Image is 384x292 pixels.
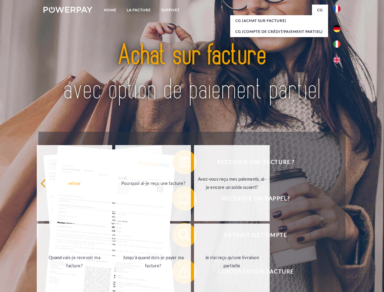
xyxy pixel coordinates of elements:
[333,56,341,64] img: en
[333,25,341,32] img: de
[333,40,341,48] img: it
[230,26,328,37] a: CG (Compte de crédit/paiement partiel)
[333,5,341,12] img: fr
[40,253,109,270] div: Quand vais-je recevoir ma facture?
[58,29,326,116] img: title-powerpay_fr.svg
[122,5,156,16] a: LA FACTURE
[43,7,92,13] img: logo-powerpay-white.svg
[230,15,328,26] a: CG (achat sur facture)
[198,175,266,191] div: Avez-vous reçu mes paiements, ai-je encore un solde ouvert?
[119,253,187,270] div: Jusqu'à quand dois-je payer ma facture?
[156,5,185,16] a: Support
[198,253,266,270] div: Je n'ai reçu qu'une livraison partielle
[119,179,187,187] div: Pourquoi ai-je reçu une facture?
[40,179,109,187] div: retour
[312,5,328,16] a: CG
[99,5,122,16] a: Home
[194,145,270,221] a: Avez-vous reçu mes paiements, ai-je encore un solde ouvert?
